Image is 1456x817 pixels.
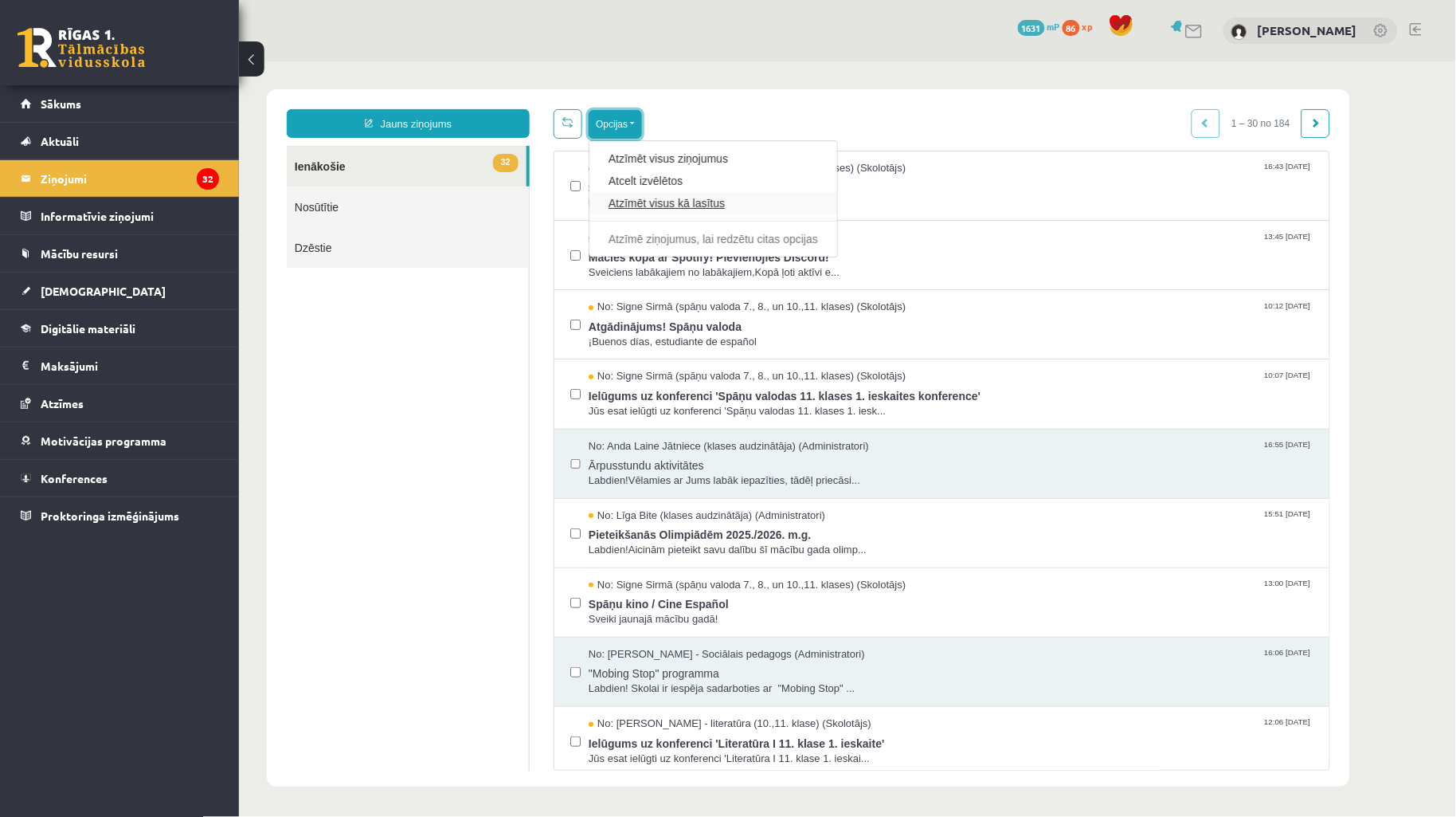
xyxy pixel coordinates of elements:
i: 32 [197,168,219,190]
a: Atzīmē ziņojumus, lai redzētu citas opcijas [370,170,579,186]
a: Informatīvie ziņojumi [21,198,219,234]
span: 1 – 30 no 184 [981,48,1063,77]
a: 86 xp [1063,20,1101,33]
span: Atgādinājums! Spāņu valoda [350,253,1074,273]
span: Pieteikšanās Olimpiādēm 2025./2026. m.g. [350,462,1074,481]
span: No: Līga Bite (klases audzinātāja) (Administratori) [350,447,586,462]
span: 15:51 [DATE] [1022,447,1074,459]
span: ¡Buenos días, estudiante de español [350,273,1074,289]
legend: Informatīvie ziņojumi [41,198,219,234]
a: Rīgas 1. Tālmācības vidusskola [18,28,145,68]
a: Nosūtītie [48,125,290,166]
span: 10:07 [DATE] [1022,308,1074,320]
a: Atzīmes [21,385,219,422]
span: No: Anda Laine Jātniece (klases audzinātāja) (Administratori) [350,378,630,393]
span: 16:43 [DATE] [1022,100,1074,112]
legend: Maksājumi [41,348,219,384]
span: Labdien!Vēlamies ar Jums labāk iepazīties, tādēļ priecāsi... [350,412,1074,427]
span: No: [PERSON_NAME] - literatūra (10.,11. klase) (Skolotājs) [350,655,632,670]
span: Mācību resursi [41,246,118,261]
span: Ielūgums uz konferenci 'Spāņu valodas 11. klases 1. ieskaites konference' [350,323,1074,343]
span: Labdien!Aicinām pieteikt savu dalību šī mācību gada olimp... [350,481,1074,497]
span: Motivācijas programma [41,434,166,448]
a: [DEMOGRAPHIC_DATA] [21,273,219,309]
span: Jūs esat ielūgti uz konferenci 'Literatūra I 11. klase 1. ieskai... [350,690,1074,705]
span: 32 [254,92,280,111]
span: Sākums [41,96,81,111]
span: Proktoringa izmēģinājums [41,509,179,523]
span: mP [1047,20,1060,33]
a: Motivācijas programma [21,422,219,459]
a: Ziņojumi32 [21,160,219,197]
span: Jūs esat ielūgti uz konferenci 'Spāņu valodas 11. klases 1. iesk... [350,343,1074,358]
span: Konferences [41,471,108,485]
span: Mācies kopā ar Spotify! Pievienojies Discord! [350,184,1074,204]
legend: Ziņojumi [41,160,219,197]
a: No: Signe Sirmā (spāņu valoda 7., 8., un 10.,11. klases) (Skolotājs) 10:12 [DATE] Atgādinājums! S... [350,238,1074,288]
span: 86 [1063,20,1080,36]
a: Jauns ziņojums [48,48,291,77]
a: Dzēstie [48,166,290,206]
a: 1631 mP [1018,20,1060,33]
a: Atcelt izvēlētos [370,112,579,128]
a: Konferences [21,460,219,497]
span: 13:45 [DATE] [1022,169,1074,181]
a: Sākums [21,85,219,122]
a: Maksājumi [21,348,219,384]
a: Aktuāli [21,123,219,159]
a: No: Signe Sirmā (spāņu valoda 7., 8., un 10.,11. klases) (Skolotājs) 16:43 [DATE] Spāņu valoda - ... [350,100,1074,149]
img: Mareks Eglītis [1231,24,1247,40]
a: No: [PERSON_NAME] (Administratori) 13:45 [DATE] Mācies kopā ar Spotify! Pievienojies Discord! Sve... [350,169,1074,218]
a: Digitālie materiāli [21,310,219,347]
span: Sveiki jaunajā mācību gadā! [350,551,1074,566]
a: Mācību resursi [21,235,219,272]
a: Atzīmēt visus kā lasītus [370,134,579,150]
a: No: Signe Sirmā (spāņu valoda 7., 8., un 10.,11. klases) (Skolotājs) 10:07 [DATE] Ielūgums uz kon... [350,308,1074,357]
a: No: Signe Sirmā (spāņu valoda 7., 8., un 10.,11. klases) (Skolotājs) 13:00 [DATE] Spāņu kino / Ci... [350,517,1074,566]
span: "Mobing Stop" programma [350,600,1074,620]
a: Proktoringa izmēģinājums [21,497,219,534]
span: No: Signe Sirmā (spāņu valoda 7., 8., un 10.,11. klases) (Skolotājs) [350,308,667,323]
a: No: Līga Bite (klases audzinātāja) (Administratori) 15:51 [DATE] Pieteikšanās Olimpiādēm 2025./20... [350,447,1074,497]
span: Ārpusstundu aktivitātes [350,392,1074,412]
a: No: [PERSON_NAME] - Sociālais pedagogs (Administratori) 16:06 [DATE] "Mobing Stop" programma Labd... [350,586,1074,635]
a: 32Ienākošie [48,84,288,125]
span: 12:06 [DATE] [1022,655,1074,667]
span: xp [1082,20,1093,33]
span: No: Signe Sirmā (spāņu valoda 7., 8., un 10.,11. klases) (Skolotājs) [350,238,667,253]
a: Atzīmēt visus ziņojumus [370,89,579,105]
span: Spāņu kino / Cine Español [350,531,1074,551]
span: [DEMOGRAPHIC_DATA] [41,284,166,298]
span: Aktuāli [41,134,79,148]
span: 13:00 [DATE] [1022,517,1074,528]
a: No: Anda Laine Jātniece (klases audzinātāja) (Administratori) 16:55 [DATE] Ārpusstundu aktivitāte... [350,378,1074,427]
span: Digitālie materiāli [41,321,135,336]
span: Atzīmes [41,396,84,410]
span: No: Signe Sirmā (spāņu valoda 7., 8., un 10.,11. klases) (Skolotājs) [350,517,667,532]
div: Opcijas [350,79,599,196]
span: 16:55 [DATE] [1022,378,1074,390]
span: 10:12 [DATE] [1022,238,1074,250]
span: Labdien! Skolai ir iespēja sadarboties ar "Mobing Stop" ... [350,620,1074,635]
span: Sveiciens labākajiem no labākajiem,Kopā ļoti aktīvi e... [350,204,1074,219]
span: 1631 [1018,20,1045,36]
span: Ielūgums uz konferenci 'Literatūra I 11. klase 1. ieskaite' [350,670,1074,690]
span: 16:06 [DATE] [1022,586,1074,598]
span: Spāņu valoda - konferences LINKS [350,115,1074,135]
span: Buenas tardes, estudiantes de español [350,135,1074,150]
a: [PERSON_NAME] [1258,22,1357,38]
span: No: [PERSON_NAME] - Sociālais pedagogs (Administratori) [350,586,626,601]
button: Opcijas [350,49,403,77]
a: No: [PERSON_NAME] - literatūra (10.,11. klase) (Skolotājs) 12:06 [DATE] Ielūgums uz konferenci 'L... [350,655,1074,705]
